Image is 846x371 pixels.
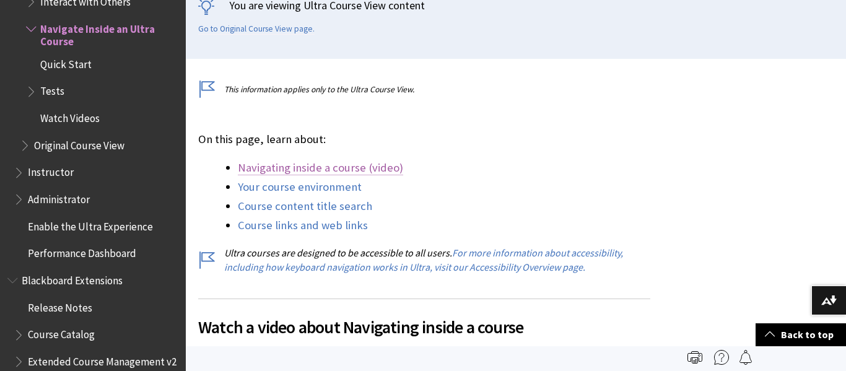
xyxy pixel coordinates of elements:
span: Extended Course Management v2 [28,351,177,368]
span: Performance Dashboard [28,243,136,260]
a: Course content title search [238,199,372,214]
span: Instructor [28,162,74,179]
img: More help [714,350,729,365]
img: Print [687,350,702,365]
p: On this page, learn about: [198,131,650,147]
a: For more information about accessibility, including how keyboard navigation works in Ultra, visit... [224,247,623,273]
a: Go to Original Course View page. [198,24,315,35]
span: Navigate Inside an Ultra Course [40,19,177,48]
span: Enable the Ultra Experience [28,216,153,233]
span: Watch a video about Navigating inside a course [198,314,650,340]
span: Blackboard Extensions [22,270,123,287]
p: Ultra courses are designed to be accessible to all users. [198,246,650,274]
img: Follow this page [738,350,753,365]
span: Release Notes [28,297,92,314]
a: Course links and web links [238,218,368,233]
span: Original Course View [34,135,124,152]
p: This information applies only to the Ultra Course View. [198,84,650,95]
span: Tests [40,81,64,98]
span: Administrator [28,189,90,206]
a: Navigating inside a course (video) [238,160,403,175]
a: Back to top [756,323,846,346]
span: Quick Start [40,54,92,71]
span: Watch Videos [40,108,100,124]
span: Course Catalog [28,325,95,341]
a: Your course environment [238,180,362,194]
